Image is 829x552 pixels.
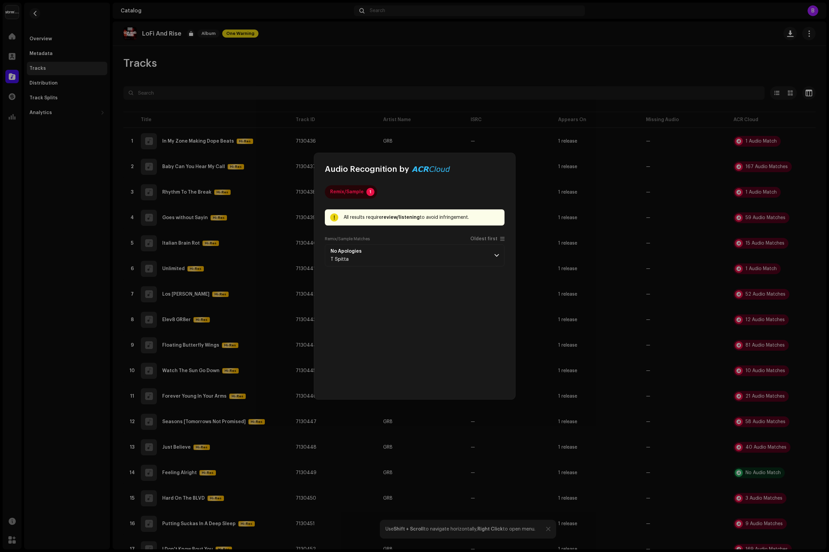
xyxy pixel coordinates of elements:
[325,244,505,266] p-accordion-header: No ApologiesT Spitta
[470,236,505,242] p-togglebutton: Oldest first
[330,185,364,199] div: Remix/Sample
[325,236,370,242] label: Remix/Sample Matches
[344,213,499,221] div: All results require to avoid infringement.
[331,249,370,254] span: No Apologies
[366,188,374,196] p-badge: 1
[331,257,349,262] span: T Spitta
[331,249,362,254] strong: No Apologies
[325,164,409,174] span: Audio Recognition by
[470,237,497,242] span: Oldest first
[381,215,420,220] strong: review/listening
